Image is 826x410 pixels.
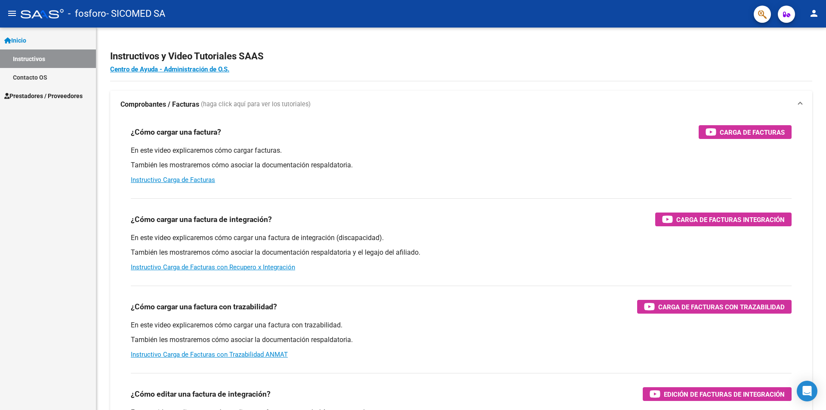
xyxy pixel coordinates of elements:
p: También les mostraremos cómo asociar la documentación respaldatoria y el legajo del afiliado. [131,248,792,257]
span: - fosforo [68,4,106,23]
span: Inicio [4,36,26,45]
span: Carga de Facturas [720,127,785,138]
h3: ¿Cómo cargar una factura con trazabilidad? [131,301,277,313]
span: Carga de Facturas Integración [676,214,785,225]
mat-expansion-panel-header: Comprobantes / Facturas (haga click aquí para ver los tutoriales) [110,91,812,118]
h3: ¿Cómo editar una factura de integración? [131,388,271,400]
button: Edición de Facturas de integración [643,387,792,401]
mat-icon: person [809,8,819,18]
h3: ¿Cómo cargar una factura de integración? [131,213,272,225]
span: (haga click aquí para ver los tutoriales) [201,100,311,109]
span: Carga de Facturas con Trazabilidad [658,302,785,312]
h2: Instructivos y Video Tutoriales SAAS [110,48,812,65]
p: En este video explicaremos cómo cargar una factura de integración (discapacidad). [131,233,792,243]
button: Carga de Facturas con Trazabilidad [637,300,792,314]
button: Carga de Facturas Integración [655,213,792,226]
span: Prestadores / Proveedores [4,91,83,101]
a: Instructivo Carga de Facturas con Recupero x Integración [131,263,295,271]
a: Instructivo Carga de Facturas [131,176,215,184]
p: También les mostraremos cómo asociar la documentación respaldatoria. [131,335,792,345]
p: En este video explicaremos cómo cargar facturas. [131,146,792,155]
mat-icon: menu [7,8,17,18]
strong: Comprobantes / Facturas [120,100,199,109]
div: Open Intercom Messenger [797,381,817,401]
a: Centro de Ayuda - Administración de O.S. [110,65,229,73]
span: - SICOMED SA [106,4,165,23]
a: Instructivo Carga de Facturas con Trazabilidad ANMAT [131,351,288,358]
p: En este video explicaremos cómo cargar una factura con trazabilidad. [131,321,792,330]
span: Edición de Facturas de integración [664,389,785,400]
h3: ¿Cómo cargar una factura? [131,126,221,138]
p: También les mostraremos cómo asociar la documentación respaldatoria. [131,160,792,170]
button: Carga de Facturas [699,125,792,139]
